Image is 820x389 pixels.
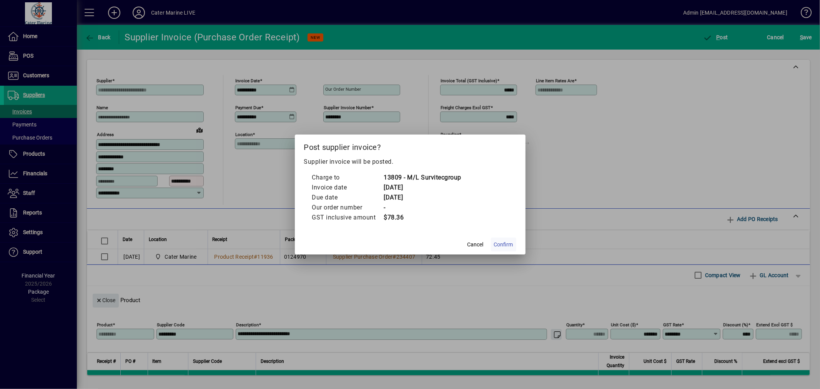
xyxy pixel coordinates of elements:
[312,173,384,183] td: Charge to
[494,241,513,249] span: Confirm
[312,203,384,213] td: Our order number
[312,183,384,193] td: Invoice date
[491,238,516,251] button: Confirm
[384,183,462,193] td: [DATE]
[467,241,484,249] span: Cancel
[384,173,462,183] td: 13809 - M/L Survitecgroup
[463,238,488,251] button: Cancel
[312,193,384,203] td: Due date
[295,135,526,157] h2: Post supplier invoice?
[312,213,384,223] td: GST inclusive amount
[384,193,462,203] td: [DATE]
[384,213,462,223] td: $78.36
[384,203,462,213] td: -
[304,157,516,166] p: Supplier invoice will be posted.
